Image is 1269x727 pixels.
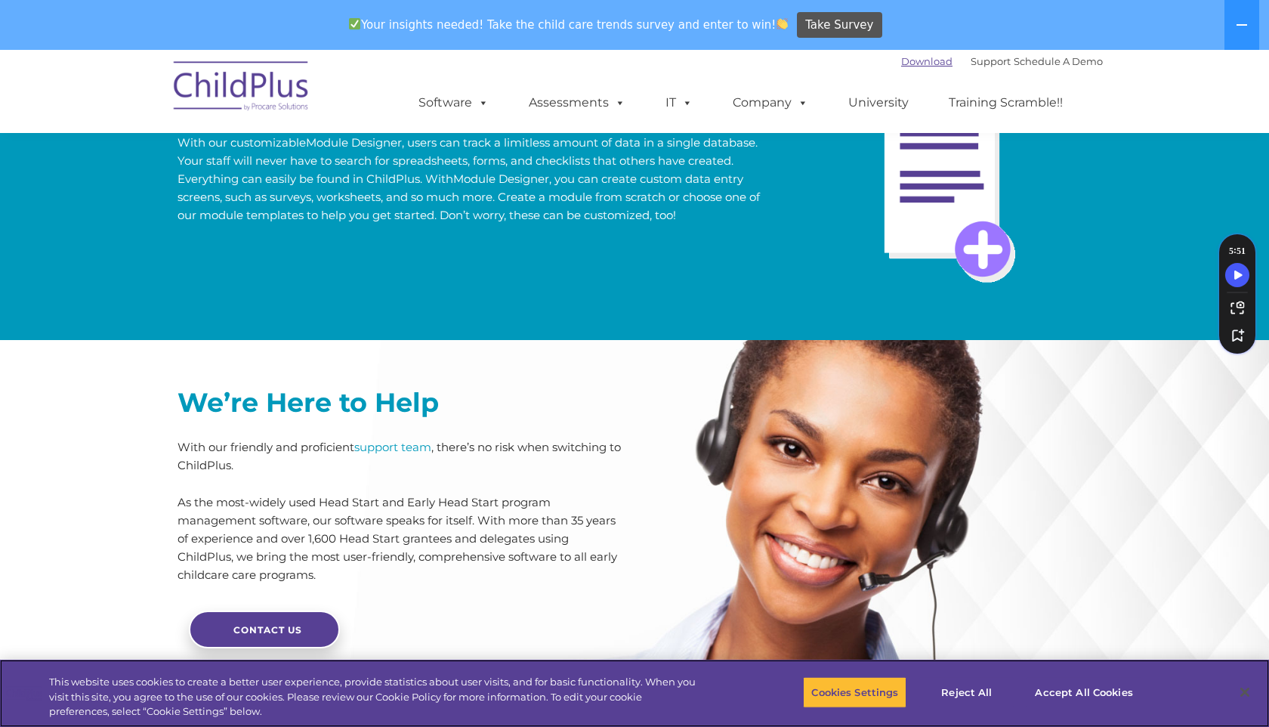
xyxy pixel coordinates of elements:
[349,18,360,29] img: ✅
[901,55,953,67] a: Download
[802,24,1091,314] img: Report-Custom-cropped3.gif
[178,438,623,475] p: With our friendly and proficient , there’s no risk when switching to ChildPlus.
[342,10,795,39] span: Your insights needed! Take the child care trends survey and enter to win!
[1228,676,1261,709] button: Close
[971,55,1011,67] a: Support
[403,88,504,118] a: Software
[178,135,760,222] span: With our customizable , users can track a limitless amount of data in a single database. Your sta...
[166,51,317,126] img: ChildPlus by Procare Solutions
[178,386,439,419] strong: We’re Here to Help
[803,676,906,708] button: Cookies Settings
[1014,55,1103,67] a: Schedule A Demo
[233,624,302,636] span: Contact Us
[189,611,340,648] a: Contact Us
[514,88,641,118] a: Assessments
[453,172,549,186] a: Module Designer
[718,88,823,118] a: Company
[306,135,402,150] a: Module Designer
[1027,676,1141,708] button: Accept All Cookies
[797,12,882,39] a: Take Survey
[777,18,788,29] img: 👏
[650,88,708,118] a: IT
[354,440,431,454] a: support team
[919,676,1014,708] button: Reject All
[49,675,698,719] div: This website uses cookies to create a better user experience, provide statistics about user visit...
[833,88,924,118] a: University
[805,12,873,39] span: Take Survey
[901,55,1103,67] font: |
[934,88,1078,118] a: Training Scramble!!
[178,493,623,584] p: As the most-widely used Head Start and Early Head Start program management software, our software...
